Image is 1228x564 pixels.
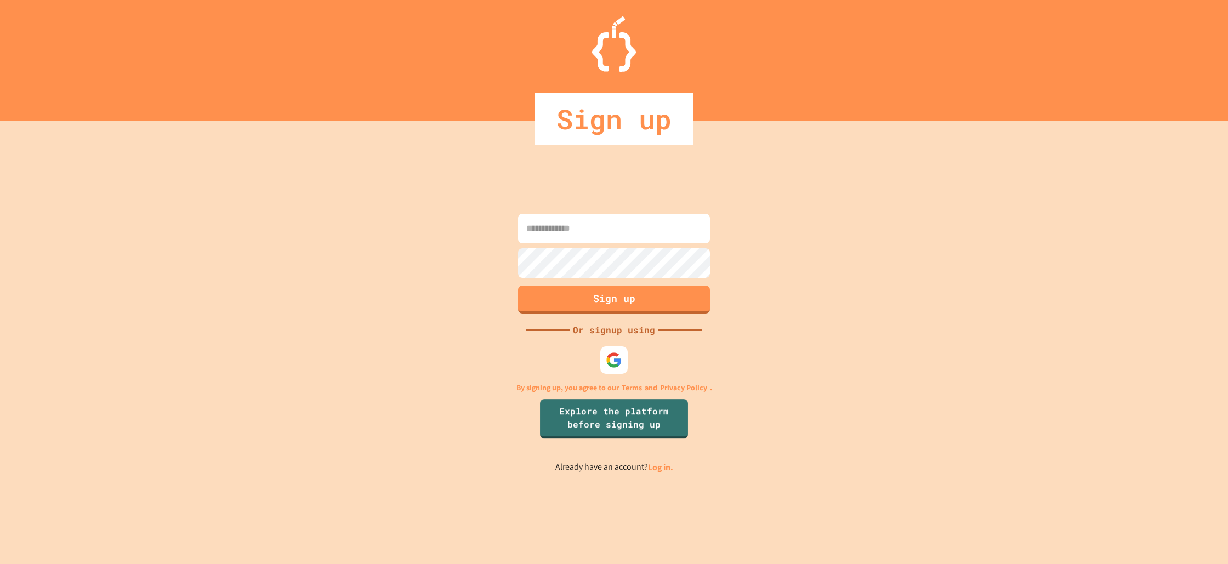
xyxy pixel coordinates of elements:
div: Sign up [535,93,693,145]
p: By signing up, you agree to our and . [516,382,712,394]
img: google-icon.svg [606,352,622,368]
button: Sign up [518,286,710,314]
a: Privacy Policy [660,382,707,394]
p: Already have an account? [555,460,673,474]
img: Logo.svg [592,16,636,72]
a: Log in. [648,462,673,473]
a: Explore the platform before signing up [540,399,688,438]
a: Terms [622,382,642,394]
div: Or signup using [570,323,658,337]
